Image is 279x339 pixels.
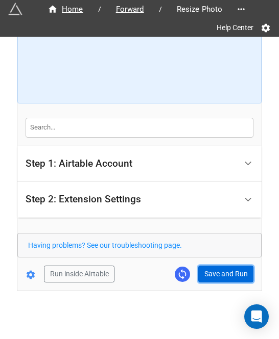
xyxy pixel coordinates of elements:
[171,4,229,15] span: Resize Photo
[37,3,94,15] a: Home
[159,4,162,15] li: /
[28,241,182,249] a: Having problems? See our troubleshooting page.
[110,4,150,15] span: Forward
[105,3,155,15] a: Forward
[210,18,261,37] a: Help Center
[198,266,253,283] button: Save and Run
[26,194,141,204] div: Step 2: Extension Settings
[48,4,83,15] div: Home
[8,2,22,16] img: miniextensions-icon.73ae0678.png
[98,4,101,15] li: /
[17,146,262,182] div: Step 1: Airtable Account
[17,181,262,218] div: Step 2: Extension Settings
[244,304,269,329] div: Open Intercom Messenger
[175,267,190,282] a: Sync Base Structure
[44,266,114,283] button: Run inside Airtable
[37,3,233,15] nav: breadcrumb
[26,118,253,137] input: Search...
[26,159,132,169] div: Step 1: Airtable Account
